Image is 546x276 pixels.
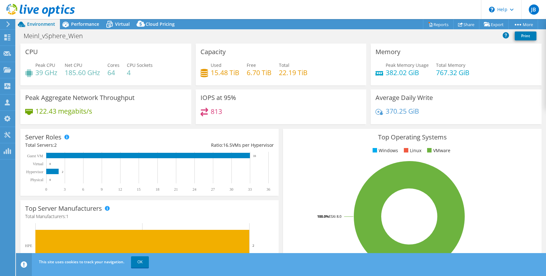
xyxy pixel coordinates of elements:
[386,108,419,115] h4: 370.25 GiB
[386,69,429,76] h4: 382.02 GiB
[288,134,536,141] h3: Top Operating Systems
[279,69,308,76] h4: 22.19 TiB
[529,4,539,15] span: JB
[247,69,272,76] h4: 6.70 TiB
[115,21,130,27] span: Virtual
[200,48,226,55] h3: Capacity
[25,142,149,149] div: Total Servers:
[49,162,51,166] text: 0
[35,108,92,115] h4: 122.43 megabits/s
[200,94,236,101] h3: IOPS at 95%
[25,205,102,212] h3: Top Server Manufacturers
[49,178,51,181] text: 0
[329,214,341,219] tspan: ESXi 8.0
[27,21,55,27] span: Environment
[436,62,465,68] span: Total Memory
[279,62,289,68] span: Total
[66,213,69,219] span: 1
[25,213,274,220] h4: Total Manufacturers:
[266,187,270,192] text: 36
[211,187,215,192] text: 27
[248,187,252,192] text: 33
[174,187,178,192] text: 21
[489,7,495,12] svg: \n
[33,162,44,166] text: Virtual
[423,19,454,29] a: Reports
[54,142,57,148] span: 2
[371,147,398,154] li: Windows
[436,69,470,76] h4: 767.32 GiB
[515,32,536,40] a: Print
[62,170,63,173] text: 2
[156,187,159,192] text: 18
[118,187,122,192] text: 12
[82,187,84,192] text: 6
[211,69,239,76] h4: 15.48 TiB
[71,21,99,27] span: Performance
[127,62,153,68] span: CPU Sockets
[375,48,400,55] h3: Memory
[25,134,62,141] h3: Server Roles
[64,187,66,192] text: 3
[252,244,254,247] text: 2
[107,62,120,68] span: Cores
[211,108,222,115] h4: 813
[508,19,538,29] a: More
[25,48,38,55] h3: CPU
[65,69,100,76] h4: 185.60 GHz
[25,244,32,248] text: HPE
[25,94,135,101] h3: Peak Aggregate Network Throughput
[35,69,57,76] h4: 39 GHz
[453,19,479,29] a: Share
[45,187,47,192] text: 0
[253,154,256,158] text: 33
[127,69,153,76] h4: 4
[402,147,421,154] li: Linux
[137,187,141,192] text: 15
[101,187,103,192] text: 9
[65,62,82,68] span: Net CPU
[27,154,43,158] text: Guest VM
[229,187,233,192] text: 30
[223,142,232,148] span: 16.5
[386,62,429,68] span: Peak Memory Usage
[39,259,124,265] span: This site uses cookies to track your navigation.
[426,147,450,154] li: VMware
[30,178,43,182] text: Physical
[149,142,274,149] div: Ratio: VMs per Hypervisor
[35,62,55,68] span: Peak CPU
[317,214,329,219] tspan: 100.0%
[107,69,120,76] h4: 64
[193,187,196,192] text: 24
[131,256,149,268] a: OK
[21,32,93,39] h1: Meinl_vSphere_Wien
[146,21,175,27] span: Cloud Pricing
[247,62,256,68] span: Free
[211,62,222,68] span: Used
[479,19,509,29] a: Export
[375,94,433,101] h3: Average Daily Write
[26,170,43,174] text: Hypervisor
